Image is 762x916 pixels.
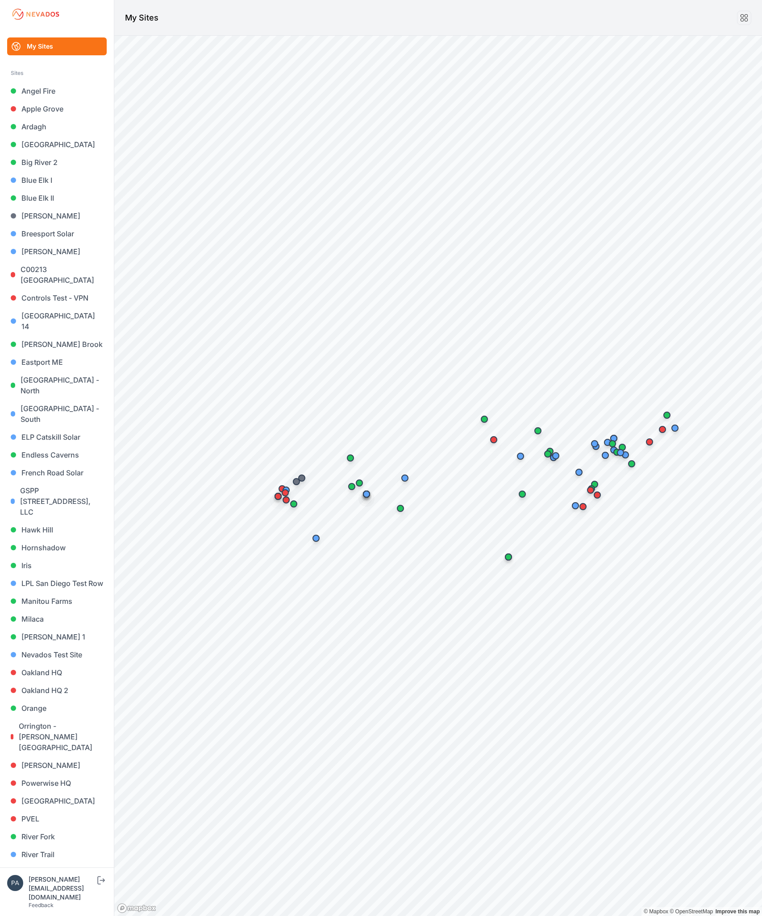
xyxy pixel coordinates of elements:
[7,307,107,335] a: [GEOGRAPHIC_DATA] 14
[341,449,359,467] div: Map marker
[125,12,158,24] h1: My Sites
[7,464,107,482] a: French Road Solar
[7,428,107,446] a: ELP Catskill Solar
[7,37,107,55] a: My Sites
[599,433,616,451] div: Map marker
[391,499,409,517] div: Map marker
[658,406,676,424] div: Map marker
[596,446,614,464] div: Map marker
[11,7,61,21] img: Nevados
[343,478,361,495] div: Map marker
[7,289,107,307] a: Controls Test - VPN
[547,447,565,465] div: Map marker
[7,681,107,699] a: Oakland HQ 2
[583,480,600,498] div: Map marker
[29,875,96,902] div: [PERSON_NAME][EMAIL_ADDRESS][DOMAIN_NAME]
[307,529,325,547] div: Map marker
[7,353,107,371] a: Eastport ME
[7,371,107,400] a: [GEOGRAPHIC_DATA] - North
[586,435,604,453] div: Map marker
[485,431,503,449] div: Map marker
[7,592,107,610] a: Manitou Farms
[7,118,107,136] a: Ardagh
[7,646,107,664] a: Nevados Test Site
[277,481,295,499] div: Map marker
[396,469,414,487] div: Map marker
[7,810,107,828] a: PVEL
[7,774,107,792] a: Powerwise HQ
[7,717,107,756] a: Orrington - [PERSON_NAME][GEOGRAPHIC_DATA]
[7,792,107,810] a: [GEOGRAPHIC_DATA]
[269,487,287,505] div: Map marker
[641,433,658,451] div: Map marker
[7,699,107,717] a: Orange
[7,400,107,428] a: [GEOGRAPHIC_DATA] - South
[7,446,107,464] a: Endless Caverns
[529,422,547,440] div: Map marker
[7,482,107,521] a: GSPP [STREET_ADDRESS], LLC
[613,438,631,456] div: Map marker
[293,469,311,487] div: Map marker
[7,628,107,646] a: [PERSON_NAME] 1
[500,548,517,566] div: Map marker
[670,908,713,915] a: OpenStreetMap
[7,863,107,881] a: [PERSON_NAME]
[582,481,600,499] div: Map marker
[7,756,107,774] a: [PERSON_NAME]
[117,903,156,913] a: Mapbox logo
[7,243,107,260] a: [PERSON_NAME]
[604,435,621,453] div: Map marker
[7,136,107,153] a: [GEOGRAPHIC_DATA]
[7,557,107,574] a: Iris
[276,484,294,502] div: Map marker
[7,207,107,225] a: [PERSON_NAME]
[541,442,559,460] div: Map marker
[114,36,762,916] canvas: Map
[7,100,107,118] a: Apple Grove
[475,410,493,428] div: Map marker
[11,68,103,78] div: Sites
[7,335,107,353] a: [PERSON_NAME] Brook
[644,908,668,915] a: Mapbox
[570,463,588,481] div: Map marker
[7,171,107,189] a: Blue Elk I
[539,445,557,463] div: Map marker
[623,455,641,473] div: Map marker
[612,444,629,462] div: Map marker
[7,189,107,207] a: Blue Elk II
[350,474,368,492] div: Map marker
[358,485,375,503] div: Map marker
[7,153,107,171] a: Big River 2
[566,497,584,515] div: Map marker
[7,82,107,100] a: Angel Fire
[7,521,107,539] a: Hawk Hill
[7,875,23,891] img: patrick@nevados.solar
[654,421,671,438] div: Map marker
[7,574,107,592] a: LPL San Diego Test Row
[29,902,54,908] a: Feedback
[716,908,760,915] a: Map feedback
[7,225,107,243] a: Breesport Solar
[7,828,107,846] a: River Fork
[7,539,107,557] a: Hornshadow
[7,846,107,863] a: River Trail
[7,260,107,289] a: C00213 [GEOGRAPHIC_DATA]
[574,498,592,516] div: Map marker
[287,473,305,491] div: Map marker
[513,485,531,503] div: Map marker
[7,610,107,628] a: Milaca
[273,480,291,498] div: Map marker
[7,664,107,681] a: Oakland HQ
[586,475,604,493] div: Map marker
[666,419,684,437] div: Map marker
[512,447,529,465] div: Map marker
[605,429,623,447] div: Map marker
